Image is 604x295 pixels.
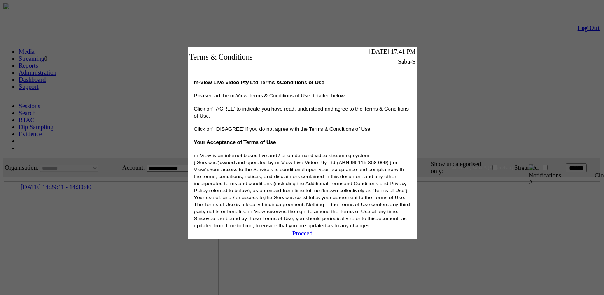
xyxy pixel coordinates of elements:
[194,126,372,132] span: Click on'I DISAGREE' if you do not agree with the Terms & Conditions of Use.
[194,139,276,145] span: Your Acceptance of Terms of Use
[194,153,410,228] span: m-View is an internet based live and / or on demand video streaming system (‘Services’)owned and ...
[189,53,319,61] div: Terms & Conditions
[194,93,346,98] span: Pleaseread the m-View Terms & Conditions of Use detailed below.
[194,79,324,85] span: m-View Live Video Pty Ltd Terms &Conditions of Use
[194,106,409,119] span: Click on'I AGREE' to indicate you have read, understood and agree to the Terms & Conditions of Use.
[292,230,313,237] a: Proceed
[320,48,416,56] td: [DATE] 17:41 PM
[320,58,416,66] td: Saba-S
